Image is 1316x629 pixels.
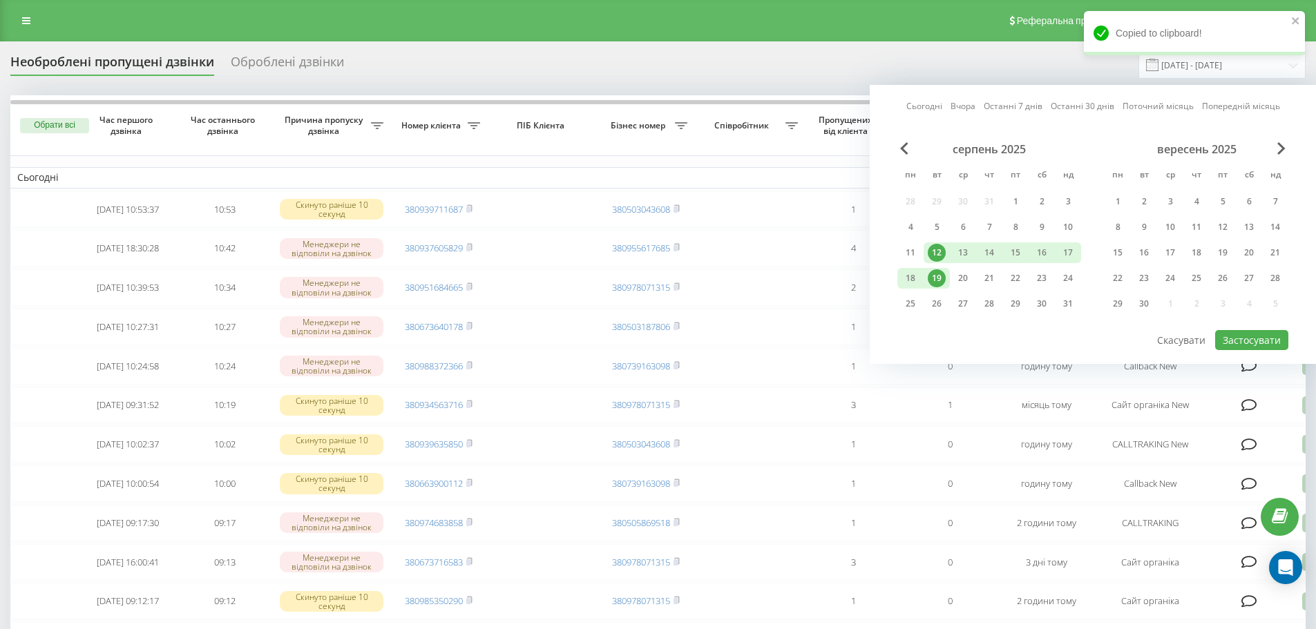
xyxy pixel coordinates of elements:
[902,244,919,262] div: 11
[612,203,670,215] a: 380503043608
[1033,295,1051,313] div: 30
[897,293,924,314] div: пн 25 серп 2025 р.
[1109,244,1127,262] div: 15
[1033,244,1051,262] div: 16
[1095,348,1205,385] td: Callback New
[280,395,383,416] div: Скинуто раніше 10 секунд
[1002,242,1029,263] div: пт 15 серп 2025 р.
[405,556,463,568] a: 380673716583
[1266,193,1284,211] div: 7
[1109,269,1127,287] div: 22
[1131,268,1157,289] div: вт 23 вер 2025 р.
[280,316,383,337] div: Менеджери не відповіли на дзвінок
[176,191,273,228] td: 10:53
[79,269,176,306] td: [DATE] 10:39:53
[976,242,1002,263] div: чт 14 серп 2025 р.
[79,309,176,345] td: [DATE] 10:27:31
[405,477,463,490] a: 380663900112
[176,426,273,463] td: 10:02
[979,166,1000,186] abbr: четвер
[976,293,1002,314] div: чт 28 серп 2025 р.
[1131,217,1157,238] div: вт 9 вер 2025 р.
[928,295,946,313] div: 26
[612,477,670,490] a: 380739163098
[1262,217,1288,238] div: нд 14 вер 2025 р.
[805,348,902,385] td: 1
[90,115,165,136] span: Час першого дзвінка
[1240,269,1258,287] div: 27
[1105,142,1288,156] div: вересень 2025
[897,142,1081,156] div: серпень 2025
[1005,166,1026,186] abbr: п’ятниця
[950,293,976,314] div: ср 27 серп 2025 р.
[612,398,670,411] a: 380978071315
[924,293,950,314] div: вт 26 серп 2025 р.
[1031,166,1052,186] abbr: субота
[1161,269,1179,287] div: 24
[1095,544,1205,581] td: Сайт органіка
[998,544,1095,581] td: 3 дні тому
[1105,217,1131,238] div: пн 8 вер 2025 р.
[187,115,262,136] span: Час останнього дзвінка
[1269,551,1302,584] div: Open Intercom Messenger
[1236,242,1262,263] div: сб 20 вер 2025 р.
[1135,218,1153,236] div: 9
[612,556,670,568] a: 380978071315
[612,516,670,529] a: 380505869518
[280,512,383,533] div: Менеджери не відповіли на дзвінок
[405,438,463,450] a: 380939635850
[1161,218,1179,236] div: 10
[1135,295,1153,313] div: 30
[1058,166,1078,186] abbr: неділя
[1123,99,1194,113] a: Поточний місяць
[897,268,924,289] div: пн 18 серп 2025 р.
[902,218,919,236] div: 4
[1007,269,1024,287] div: 22
[1202,99,1280,113] a: Попередній місяць
[1240,218,1258,236] div: 13
[1029,268,1055,289] div: сб 23 серп 2025 р.
[1033,193,1051,211] div: 2
[902,387,998,424] td: 1
[953,166,973,186] abbr: середа
[79,465,176,502] td: [DATE] 10:00:54
[1007,193,1024,211] div: 1
[405,516,463,529] a: 380974683858
[805,426,902,463] td: 1
[924,242,950,263] div: вт 12 серп 2025 р.
[612,320,670,333] a: 380503187806
[902,544,998,581] td: 0
[805,230,902,267] td: 4
[176,544,273,581] td: 09:13
[906,99,942,113] a: Сьогодні
[1084,11,1305,55] div: Copied to clipboard!
[805,191,902,228] td: 1
[612,242,670,254] a: 380955617685
[612,281,670,293] a: 380978071315
[1157,191,1183,212] div: ср 3 вер 2025 р.
[280,115,371,136] span: Причина пропуску дзвінка
[79,387,176,424] td: [DATE] 09:31:52
[902,465,998,502] td: 0
[405,398,463,411] a: 380934563716
[1105,293,1131,314] div: пн 29 вер 2025 р.
[280,199,383,220] div: Скинуто раніше 10 секунд
[280,552,383,572] div: Менеджери не відповіли на дзвінок
[897,242,924,263] div: пн 11 серп 2025 р.
[1188,244,1205,262] div: 18
[1002,217,1029,238] div: пт 8 серп 2025 р.
[897,217,924,238] div: пн 4 серп 2025 р.
[1215,330,1288,350] button: Застосувати
[1029,242,1055,263] div: сб 16 серп 2025 р.
[1183,191,1210,212] div: чт 4 вер 2025 р.
[1055,217,1081,238] div: нд 10 серп 2025 р.
[1017,15,1118,26] span: Реферальна програма
[998,348,1095,385] td: годину тому
[405,242,463,254] a: 380937605829
[980,269,998,287] div: 21
[805,544,902,581] td: 3
[1131,293,1157,314] div: вт 30 вер 2025 р.
[612,438,670,450] a: 380503043608
[926,166,947,186] abbr: вівторок
[1135,269,1153,287] div: 23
